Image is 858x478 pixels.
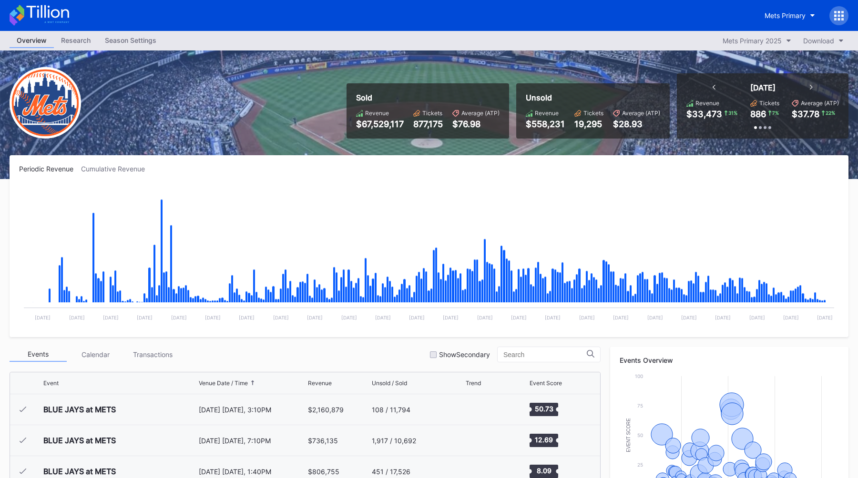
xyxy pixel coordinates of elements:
[439,350,490,358] div: Show Secondary
[466,428,494,452] svg: Chart title
[637,432,643,438] text: 50
[239,315,255,320] text: [DATE]
[792,109,819,119] div: $37.78
[461,110,500,117] div: Average (ATP)
[622,110,660,117] div: Average (ATP)
[783,315,799,320] text: [DATE]
[341,315,357,320] text: [DATE]
[817,315,833,320] text: [DATE]
[308,468,339,476] div: $806,755
[511,315,527,320] text: [DATE]
[372,468,410,476] div: 451 / 17,526
[825,109,836,117] div: 22 %
[583,110,603,117] div: Tickets
[534,405,553,413] text: 50.73
[43,467,116,476] div: BLUE JAYS at METS
[356,93,500,102] div: Sold
[466,398,494,421] svg: Chart title
[365,110,389,117] div: Revenue
[647,315,663,320] text: [DATE]
[372,437,416,445] div: 1,917 / 10,692
[771,109,780,117] div: 7 %
[545,315,561,320] text: [DATE]
[98,33,163,48] a: Season Settings
[718,34,796,47] button: Mets Primary 2025
[54,33,98,48] a: Research
[81,165,153,173] div: Cumulative Revenue
[10,33,54,48] a: Overview
[466,379,481,387] div: Trend
[308,406,344,414] div: $2,160,879
[715,315,731,320] text: [DATE]
[759,100,779,107] div: Tickets
[626,418,631,452] text: Event Score
[98,33,163,47] div: Season Settings
[635,373,643,379] text: 100
[574,119,603,129] div: 19,295
[801,100,839,107] div: Average (ATP)
[422,110,442,117] div: Tickets
[535,436,553,444] text: 12.69
[535,110,559,117] div: Revenue
[637,462,643,468] text: 25
[452,119,500,129] div: $76.98
[530,379,562,387] div: Event Score
[43,405,116,414] div: BLUE JAYS at METS
[477,315,493,320] text: [DATE]
[798,34,848,47] button: Download
[10,347,67,362] div: Events
[620,356,839,364] div: Events Overview
[19,165,81,173] div: Periodic Revenue
[103,315,119,320] text: [DATE]
[199,437,306,445] div: [DATE] [DATE], 7:10PM
[579,315,595,320] text: [DATE]
[124,347,181,362] div: Transactions
[199,468,306,476] div: [DATE] [DATE], 1:40PM
[171,315,187,320] text: [DATE]
[356,119,404,129] div: $67,529,117
[19,185,839,328] svg: Chart title
[307,315,323,320] text: [DATE]
[503,351,587,358] input: Search
[372,406,410,414] div: 108 / 11,794
[536,467,551,475] text: 8.09
[526,93,660,102] div: Unsold
[443,315,459,320] text: [DATE]
[375,315,391,320] text: [DATE]
[637,403,643,408] text: 75
[10,67,81,139] img: New-York-Mets-Transparent.png
[199,406,306,414] div: [DATE] [DATE], 3:10PM
[613,315,629,320] text: [DATE]
[308,379,332,387] div: Revenue
[308,437,338,445] div: $736,135
[695,100,719,107] div: Revenue
[35,315,51,320] text: [DATE]
[750,83,776,92] div: [DATE]
[54,33,98,47] div: Research
[613,119,660,129] div: $28.93
[750,109,766,119] div: 886
[686,109,722,119] div: $33,473
[727,109,738,117] div: 31 %
[273,315,289,320] text: [DATE]
[749,315,765,320] text: [DATE]
[723,37,782,45] div: Mets Primary 2025
[757,7,822,24] button: Mets Primary
[765,11,806,20] div: Mets Primary
[67,347,124,362] div: Calendar
[413,119,443,129] div: 877,175
[526,119,565,129] div: $558,231
[69,315,85,320] text: [DATE]
[803,37,834,45] div: Download
[43,379,59,387] div: Event
[137,315,153,320] text: [DATE]
[199,379,248,387] div: Venue Date / Time
[205,315,221,320] text: [DATE]
[43,436,116,445] div: BLUE JAYS at METS
[372,379,407,387] div: Unsold / Sold
[681,315,697,320] text: [DATE]
[409,315,425,320] text: [DATE]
